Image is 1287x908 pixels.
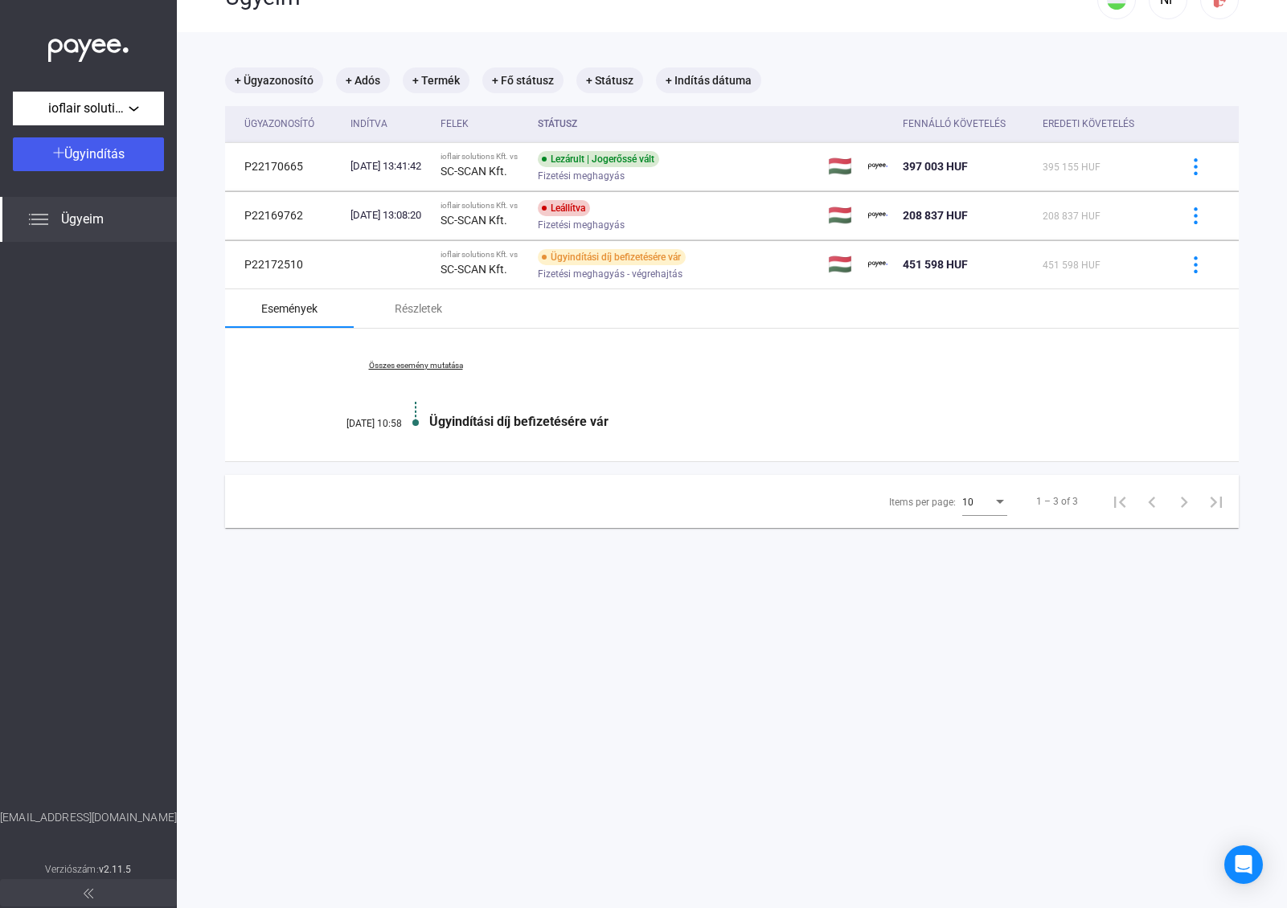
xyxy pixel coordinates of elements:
[350,158,428,174] div: [DATE] 13:41:42
[350,114,387,133] div: Indítva
[441,263,507,276] strong: SC-SCAN Kft.
[441,250,525,260] div: ioflair solutions Kft. vs
[336,67,390,93] mat-chip: + Adós
[1224,845,1263,884] div: Open Intercom Messenger
[656,67,761,93] mat-chip: + Indítás dátuma
[261,299,318,318] div: Események
[903,258,968,271] span: 451 598 HUF
[1043,114,1158,133] div: Eredeti követelés
[84,889,93,898] img: arrow-double-left-grey.svg
[868,206,887,225] img: payee-logo
[962,497,973,508] span: 10
[903,114,1006,133] div: Fennálló követelés
[1043,211,1101,222] span: 208 837 HUF
[889,493,956,512] div: Items per page:
[822,240,862,288] td: 🇭🇺
[1187,207,1204,224] img: more-blue
[441,201,525,211] div: ioflair solutions Kft. vs
[395,299,442,318] div: Részletek
[61,210,104,229] span: Ügyeim
[1187,256,1204,273] img: more-blue
[29,210,48,229] img: list.svg
[48,99,129,118] span: ioflair solutions Kft.
[1136,485,1168,517] button: Previous page
[225,240,344,288] td: P22172510
[441,114,525,133] div: Felek
[903,160,968,173] span: 397 003 HUF
[538,264,682,284] span: Fizetési meghagyás - végrehajtás
[1187,158,1204,175] img: more-blue
[441,214,507,227] strong: SC-SCAN Kft.
[868,255,887,274] img: payee-logo
[1043,162,1101,173] span: 395 155 HUF
[962,492,1007,511] mat-select: Items per page:
[225,67,323,93] mat-chip: + Ügyazonosító
[13,137,164,171] button: Ügyindítás
[441,114,469,133] div: Felek
[53,147,64,158] img: plus-white.svg
[13,92,164,125] button: ioflair solutions Kft.
[531,106,822,142] th: Státusz
[350,114,428,133] div: Indítva
[244,114,338,133] div: Ügyazonosító
[822,142,862,190] td: 🇭🇺
[1036,492,1078,511] div: 1 – 3 of 3
[48,30,129,63] img: white-payee-white-dot.svg
[576,67,643,93] mat-chip: + Státusz
[64,146,125,162] span: Ügyindítás
[1043,114,1134,133] div: Eredeti követelés
[903,209,968,222] span: 208 837 HUF
[903,114,1031,133] div: Fennálló követelés
[482,67,564,93] mat-chip: + Fő státusz
[1043,260,1101,271] span: 451 598 HUF
[1104,485,1136,517] button: First page
[429,414,1158,429] div: Ügyindítási díj befizetésére vár
[1168,485,1200,517] button: Next page
[305,418,402,429] div: [DATE] 10:58
[244,114,314,133] div: Ügyazonosító
[225,191,344,239] td: P22169762
[868,157,887,176] img: payee-logo
[1178,247,1212,281] button: more-blue
[441,152,525,162] div: ioflair solutions Kft. vs
[1200,485,1232,517] button: Last page
[538,166,625,186] span: Fizetési meghagyás
[538,200,590,216] div: Leállítva
[822,191,862,239] td: 🇭🇺
[225,142,344,190] td: P22170665
[1178,198,1212,232] button: more-blue
[1178,149,1212,183] button: more-blue
[538,249,686,265] div: Ügyindítási díj befizetésére vár
[99,864,132,875] strong: v2.11.5
[403,67,469,93] mat-chip: + Termék
[305,361,526,370] a: Összes esemény mutatása
[538,215,625,235] span: Fizetési meghagyás
[350,207,428,223] div: [DATE] 13:08:20
[538,151,659,167] div: Lezárult | Jogerőssé vált
[441,165,507,178] strong: SC-SCAN Kft.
